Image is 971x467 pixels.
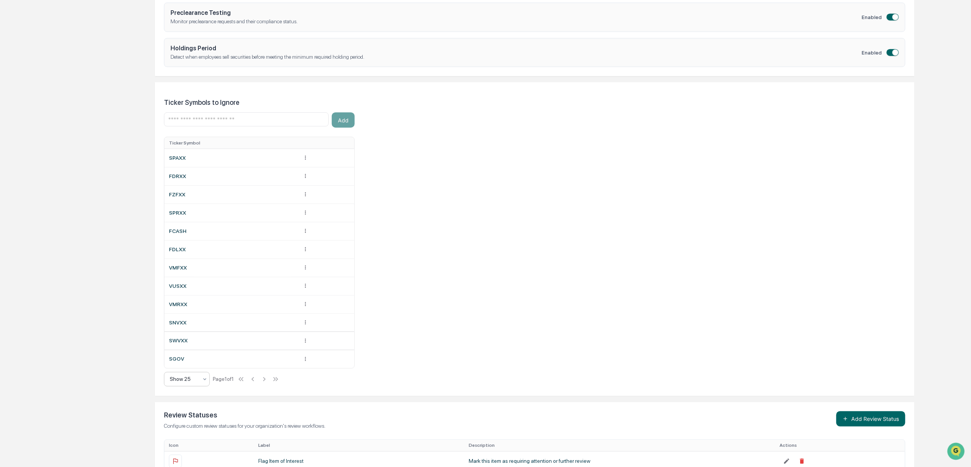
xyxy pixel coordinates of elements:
[15,96,49,104] span: Preclearance
[170,45,862,52] h4: Holdings Period
[170,18,862,26] p: Monitor preclearance requests and their compliance status.
[169,338,293,344] div: SWVXX
[164,137,298,149] th: Ticker Symbol
[169,191,293,197] div: FZFXX
[169,283,293,289] div: VUSXX
[15,111,48,119] span: Data Lookup
[52,93,98,107] a: 🗄️Attestations
[26,66,96,72] div: We're available if you need us!
[164,98,905,106] h3: Ticker Symbols to Ignore
[169,301,293,307] div: VMRXX
[862,50,882,56] span: Enabled
[169,173,293,179] div: FDRXX
[259,458,460,464] div: Flag Item of Interest
[55,97,61,103] div: 🗄️
[164,440,254,451] th: Icon
[254,440,464,451] th: Label
[169,155,293,161] div: SPAXX
[130,61,139,70] button: Start new chat
[464,440,775,451] th: Description
[76,130,92,135] span: Pylon
[169,228,293,234] div: FCASH
[775,440,905,451] th: Actions
[164,411,830,419] h3: Review Statuses
[862,14,882,20] span: Enabled
[169,210,293,216] div: SPRXX
[8,112,14,118] div: 🔎
[170,53,862,61] p: Detect when employees sell securities before meeting the minimum required holding period.
[170,9,862,16] h4: Preclearance Testing
[164,422,830,430] p: Configure custom review statuses for your organization's review workflows.
[63,96,95,104] span: Attestations
[169,246,293,252] div: FDLXX
[54,129,92,135] a: Powered byPylon
[169,319,293,326] div: SNVXX
[469,458,771,464] div: Mark this item as requiring attention or further review
[8,59,21,72] img: 1746055101610-c473b297-6a78-478c-a979-82029cc54cd1
[213,376,234,382] div: Page 1 of 1
[332,112,355,128] button: Add
[8,16,139,29] p: How can we help?
[5,108,51,122] a: 🔎Data Lookup
[836,411,905,427] button: Add Review Status
[26,59,125,66] div: Start new chat
[8,97,14,103] div: 🖐️
[169,265,293,271] div: VMFXX
[5,93,52,107] a: 🖐️Preclearance
[169,356,293,362] div: SGOV
[947,442,967,462] iframe: Open customer support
